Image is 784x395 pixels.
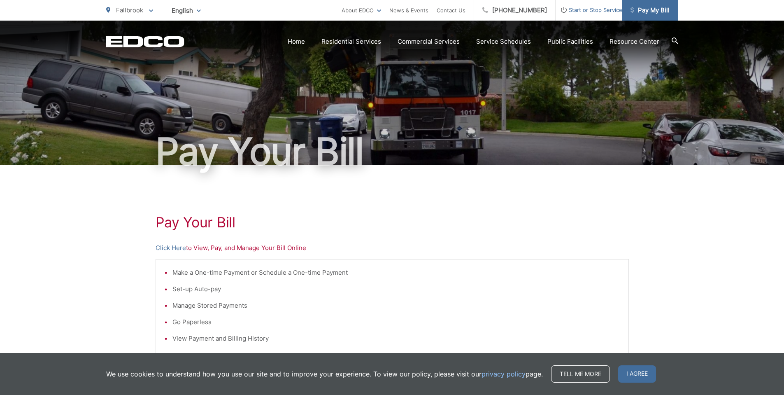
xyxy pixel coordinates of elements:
[106,131,678,172] h1: Pay Your Bill
[288,37,305,47] a: Home
[106,369,543,379] p: We use cookies to understand how you use our site and to improve your experience. To view our pol...
[321,37,381,47] a: Residential Services
[106,36,184,47] a: EDCD logo. Return to the homepage.
[476,37,531,47] a: Service Schedules
[482,369,526,379] a: privacy policy
[172,301,620,311] li: Manage Stored Payments
[172,317,620,327] li: Go Paperless
[547,37,593,47] a: Public Facilities
[172,268,620,278] li: Make a One-time Payment or Schedule a One-time Payment
[165,3,207,18] span: English
[630,5,670,15] span: Pay My Bill
[610,37,659,47] a: Resource Center
[618,365,656,383] span: I agree
[156,243,629,253] p: to View, Pay, and Manage Your Bill Online
[156,214,629,231] h1: Pay Your Bill
[437,5,465,15] a: Contact Us
[342,5,381,15] a: About EDCO
[116,6,143,14] span: Fallbrook
[156,243,186,253] a: Click Here
[389,5,428,15] a: News & Events
[398,37,460,47] a: Commercial Services
[551,365,610,383] a: Tell me more
[172,284,620,294] li: Set-up Auto-pay
[172,334,620,344] li: View Payment and Billing History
